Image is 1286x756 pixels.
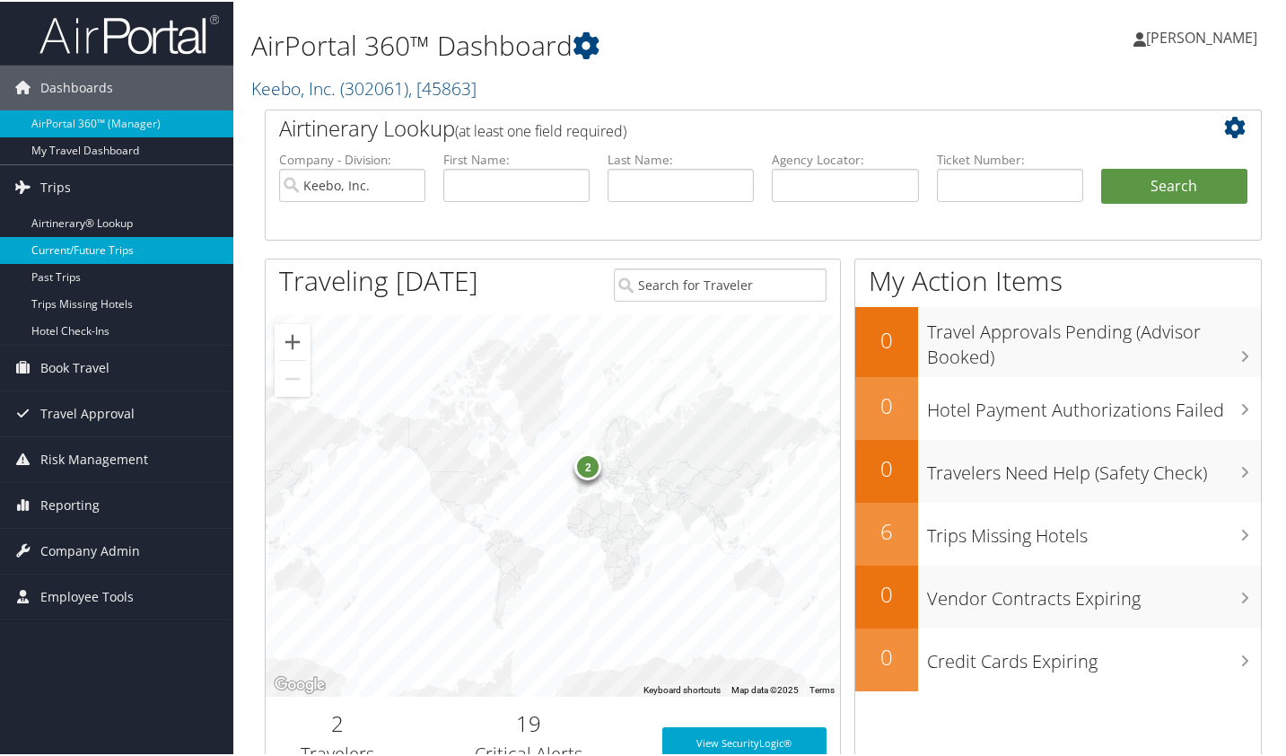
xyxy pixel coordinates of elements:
input: Search for Traveler [614,267,827,300]
a: Open this area in Google Maps (opens a new window) [270,672,329,695]
button: Search [1101,167,1247,203]
a: 0Hotel Payment Authorizations Failed [855,375,1261,438]
button: Zoom in [275,322,311,358]
span: Map data ©2025 [731,683,799,693]
span: Risk Management [40,435,148,480]
h3: Travel Approvals Pending (Advisor Booked) [927,309,1261,368]
a: Terms (opens in new tab) [809,683,835,693]
a: 6Trips Missing Hotels [855,501,1261,564]
a: 0Vendor Contracts Expiring [855,564,1261,627]
h2: 0 [855,452,918,482]
a: [PERSON_NAME] [1133,9,1275,63]
h2: 0 [855,640,918,671]
h3: Trips Missing Hotels [927,513,1261,547]
a: Keebo, Inc. [251,75,477,99]
img: airportal-logo.png [39,12,219,54]
span: ( 302061 ) [340,75,408,99]
h3: Travelers Need Help (Safety Check) [927,450,1261,484]
h2: 19 [423,707,635,737]
span: (at least one field required) [455,119,626,139]
a: 0Travel Approvals Pending (Advisor Booked) [855,305,1261,374]
span: Travel Approval [40,390,135,435]
span: Company Admin [40,527,140,572]
h2: 6 [855,514,918,545]
img: Google [270,672,329,695]
h3: Credit Cards Expiring [927,638,1261,672]
h2: Airtinerary Lookup [279,111,1165,142]
span: Reporting [40,481,100,526]
h2: 0 [855,577,918,608]
label: Ticket Number: [937,149,1083,167]
a: 0Credit Cards Expiring [855,627,1261,690]
button: Zoom out [275,359,311,395]
label: Company - Division: [279,149,425,167]
span: Trips [40,163,71,208]
span: Book Travel [40,344,109,389]
label: Agency Locator: [772,149,918,167]
button: Keyboard shortcuts [643,682,721,695]
label: First Name: [443,149,590,167]
h1: AirPortal 360™ Dashboard [251,25,934,63]
h3: Vendor Contracts Expiring [927,576,1261,610]
h3: Hotel Payment Authorizations Failed [927,387,1261,421]
span: Dashboards [40,64,113,109]
h2: 0 [855,389,918,419]
h1: My Action Items [855,260,1261,298]
div: 2 [574,452,601,479]
span: , [ 45863 ] [408,75,477,99]
span: [PERSON_NAME] [1146,26,1257,46]
h2: 2 [279,707,396,737]
h1: Traveling [DATE] [279,260,478,298]
h2: 0 [855,323,918,354]
label: Last Name: [608,149,754,167]
span: Employee Tools [40,573,134,618]
a: 0Travelers Need Help (Safety Check) [855,438,1261,501]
